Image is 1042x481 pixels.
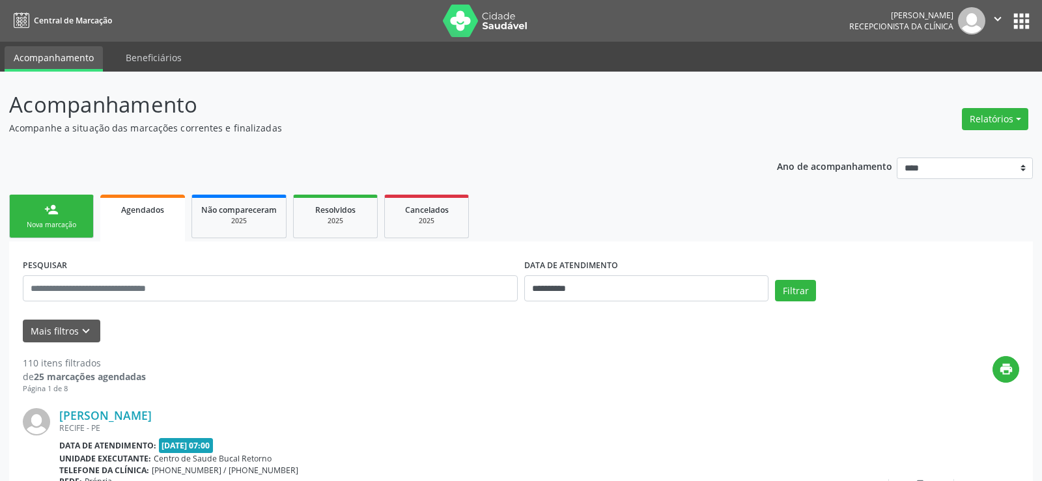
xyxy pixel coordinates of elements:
span: Recepcionista da clínica [849,21,953,32]
button: Relatórios [962,108,1028,130]
i:  [991,12,1005,26]
span: Não compareceram [201,204,277,215]
span: [PHONE_NUMBER] / [PHONE_NUMBER] [152,465,298,476]
p: Ano de acompanhamento [777,158,892,174]
img: img [958,7,985,34]
button:  [985,7,1010,34]
b: Unidade executante: [59,453,151,464]
div: 110 itens filtrados [23,356,146,370]
p: Acompanhe a situação das marcações correntes e finalizadas [9,121,725,135]
i: print [999,362,1013,376]
label: PESQUISAR [23,255,67,275]
button: print [993,356,1019,383]
span: Central de Marcação [34,15,112,26]
span: Agendados [121,204,164,215]
i: keyboard_arrow_down [79,324,93,338]
span: [DATE] 07:00 [159,438,214,453]
div: de [23,370,146,383]
div: 2025 [303,216,368,226]
span: Cancelados [405,204,449,215]
a: Central de Marcação [9,10,112,31]
b: Telefone da clínica: [59,465,149,476]
button: Filtrar [775,280,816,302]
div: 2025 [201,216,277,226]
div: RECIFE - PE [59,422,824,433]
a: Beneficiários [117,46,191,69]
p: Acompanhamento [9,89,725,121]
span: Resolvidos [315,204,356,215]
button: apps [1010,10,1033,33]
div: person_add [44,202,59,217]
button: Mais filtroskeyboard_arrow_down [23,320,100,342]
div: 2025 [394,216,459,226]
span: Centro de Saude Bucal Retorno [154,453,272,464]
label: DATA DE ATENDIMENTO [524,255,618,275]
a: [PERSON_NAME] [59,408,152,422]
a: Acompanhamento [5,46,103,72]
b: Data de atendimento: [59,440,156,451]
div: Página 1 de 8 [23,383,146,394]
strong: 25 marcações agendadas [34,370,146,383]
img: img [23,408,50,435]
div: [PERSON_NAME] [849,10,953,21]
div: Nova marcação [19,220,84,230]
